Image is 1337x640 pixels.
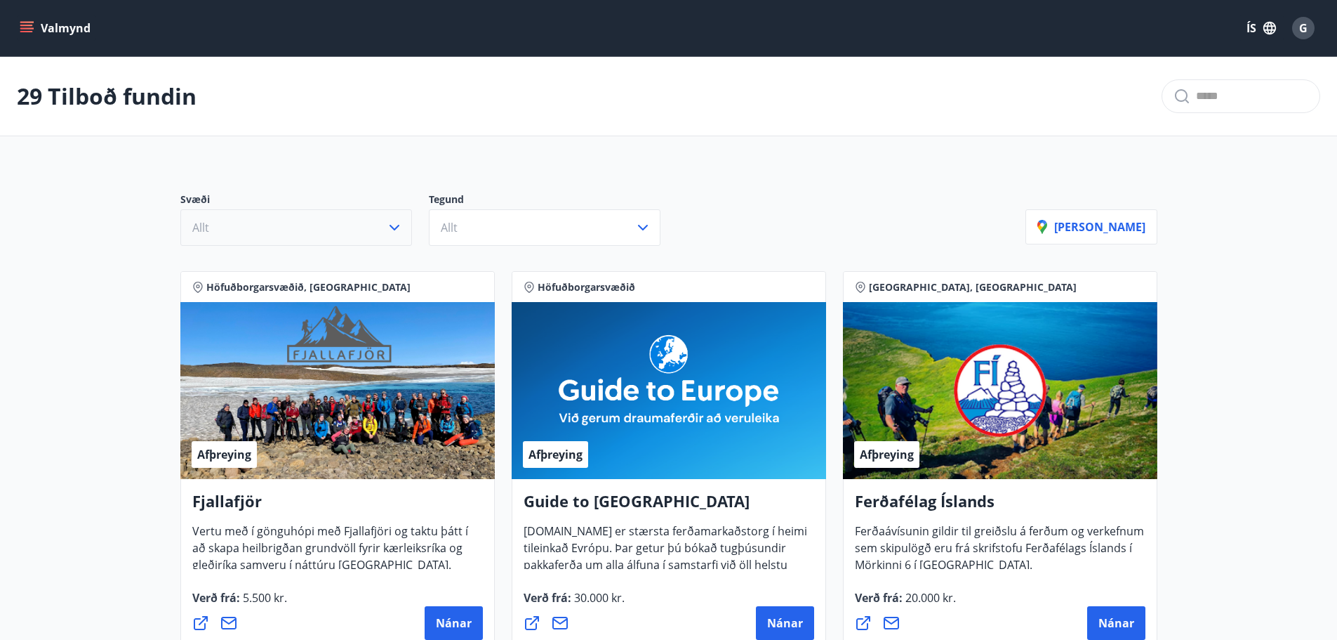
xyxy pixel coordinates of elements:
button: Nánar [1087,606,1145,640]
span: Nánar [767,615,803,631]
button: Nánar [425,606,483,640]
span: [GEOGRAPHIC_DATA], [GEOGRAPHIC_DATA] [869,280,1077,294]
span: 5.500 kr. [240,590,287,606]
span: Nánar [436,615,472,631]
span: Afþreying [528,447,583,462]
span: G [1299,20,1308,36]
span: Nánar [1098,615,1134,631]
button: ÍS [1239,15,1284,41]
span: [DOMAIN_NAME] er stærsta ferðamarkaðstorg í heimi tileinkað Evrópu. Þar getur þú bókað tugþúsundi... [524,523,807,618]
span: Allt [441,220,458,235]
button: G [1286,11,1320,45]
h4: Ferðafélag Íslands [855,490,1145,523]
span: Afþreying [860,447,914,462]
button: Allt [429,209,660,246]
button: Nánar [756,606,814,640]
span: Afþreying [197,447,251,462]
span: Allt [192,220,209,235]
h4: Guide to [GEOGRAPHIC_DATA] [524,490,814,523]
p: 29 Tilboð fundin [17,81,197,112]
span: 30.000 kr. [571,590,625,606]
span: Ferðaávísunin gildir til greiðslu á ferðum og verkefnum sem skipulögð eru frá skrifstofu Ferðafél... [855,523,1144,584]
p: Svæði [180,192,429,209]
p: Tegund [429,192,677,209]
span: 20.000 kr. [903,590,956,606]
span: Vertu með í gönguhópi með Fjallafjöri og taktu þátt í að skapa heilbrigðan grundvöll fyrir kærlei... [192,523,468,584]
h4: Fjallafjör [192,490,483,523]
span: Verð frá : [524,590,625,617]
button: menu [17,15,96,41]
p: [PERSON_NAME] [1037,219,1145,235]
span: Höfuðborgarsvæðið, [GEOGRAPHIC_DATA] [206,280,411,294]
span: Höfuðborgarsvæðið [538,280,635,294]
button: [PERSON_NAME] [1025,209,1157,244]
button: Allt [180,209,412,246]
span: Verð frá : [192,590,287,617]
span: Verð frá : [855,590,956,617]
